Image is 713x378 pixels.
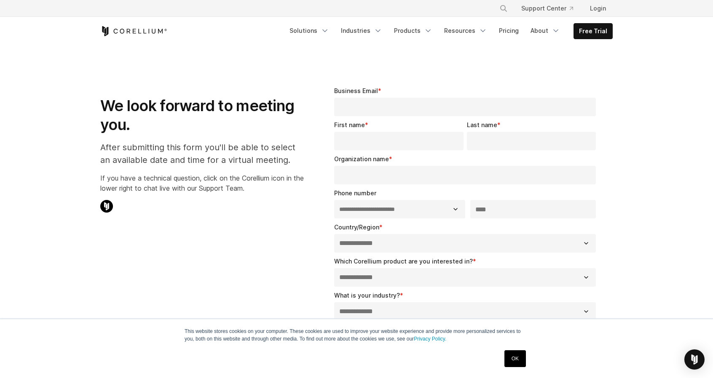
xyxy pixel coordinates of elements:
span: Phone number [334,189,376,197]
p: If you have a technical question, click on the Corellium icon in the lower right to chat live wit... [100,173,304,193]
img: Corellium Chat Icon [100,200,113,213]
p: After submitting this form you'll be able to select an available date and time for a virtual meet... [100,141,304,166]
a: OK [504,350,526,367]
a: Resources [439,23,492,38]
span: Business Email [334,87,378,94]
a: Solutions [284,23,334,38]
span: What is your industry? [334,292,400,299]
a: Industries [336,23,387,38]
a: Pricing [494,23,524,38]
h1: We look forward to meeting you. [100,96,304,134]
button: Search [496,1,511,16]
a: Privacy Policy. [414,336,446,342]
span: Country/Region [334,224,379,231]
span: Last name [467,121,497,128]
div: Navigation Menu [489,1,613,16]
a: About [525,23,565,38]
span: Which Corellium product are you interested in? [334,258,473,265]
span: First name [334,121,365,128]
a: Products [389,23,437,38]
p: This website stores cookies on your computer. These cookies are used to improve your website expe... [185,327,528,343]
div: Navigation Menu [284,23,613,39]
a: Login [583,1,613,16]
span: Organization name [334,155,389,162]
div: Open Intercom Messenger [684,349,705,370]
a: Free Trial [574,24,612,39]
a: Corellium Home [100,26,167,36]
a: Support Center [515,1,580,16]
